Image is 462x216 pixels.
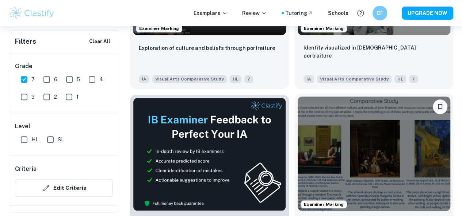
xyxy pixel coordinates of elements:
[409,75,418,83] span: 7
[15,122,113,131] h6: Level
[15,62,113,71] h6: Grade
[433,99,447,114] button: Bookmark
[133,98,286,211] img: Thumbnail
[402,7,453,20] button: UPGRADE NOW
[9,6,55,20] img: Clastify logo
[136,25,182,32] span: Examiner Marking
[298,97,451,211] img: Visual Arts Comparative Study IA example thumbnail: Visual Arts HL Comparative Study
[301,25,347,32] span: Examiner Marking
[230,75,241,83] span: HL
[317,75,392,83] span: Visual Arts Comparative Study
[58,136,64,144] span: SL
[76,93,79,101] span: 1
[194,9,228,17] p: Exemplars
[394,75,406,83] span: HL
[152,75,227,83] span: Visual Arts Comparative Study
[328,9,348,17] a: Schools
[31,93,35,101] span: 3
[303,75,314,83] span: IA
[244,75,253,83] span: 7
[301,201,347,208] span: Examiner Marking
[303,44,445,60] p: Identity visualized in female portraiture
[77,75,80,83] span: 5
[242,9,267,17] p: Review
[15,36,36,47] h6: Filters
[373,6,387,20] button: CF
[54,93,57,101] span: 2
[31,75,35,83] span: 7
[139,44,275,52] p: Exploration of culture and beliefs through portraiture
[285,9,313,17] a: Tutoring
[15,165,37,173] h6: Criteria
[139,75,149,83] span: IA
[87,36,112,47] button: Clear All
[31,136,38,144] span: HL
[376,9,384,17] h6: CF
[54,75,57,83] span: 6
[354,7,367,19] button: Help and Feedback
[15,179,113,197] button: Edit Criteria
[99,75,103,83] span: 4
